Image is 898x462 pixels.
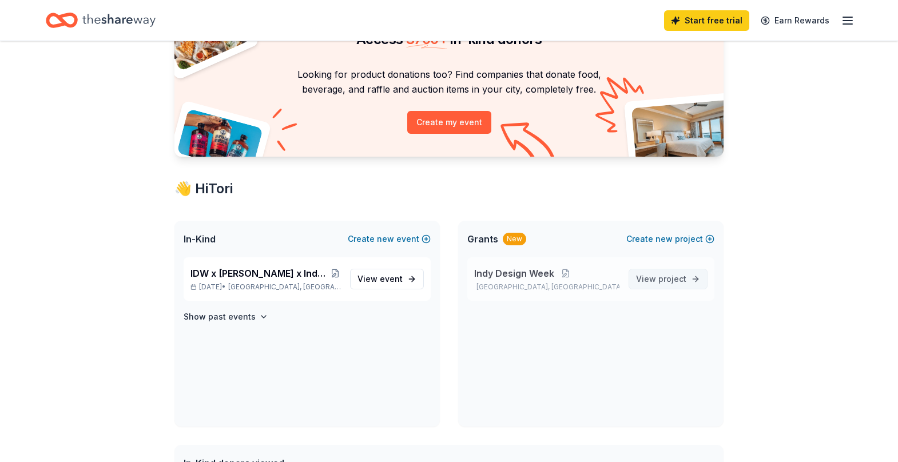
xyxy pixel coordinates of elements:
[184,310,268,324] button: Show past events
[190,282,341,292] p: [DATE] •
[380,274,403,284] span: event
[46,7,156,34] a: Home
[350,269,424,289] a: View event
[184,232,216,246] span: In-Kind
[348,232,431,246] button: Createnewevent
[188,67,710,97] p: Looking for product donations too? Find companies that donate food, beverage, and raffle and auct...
[407,111,491,134] button: Create my event
[629,269,708,289] a: View project
[377,232,394,246] span: new
[174,180,724,198] div: 👋 Hi Tori
[655,232,673,246] span: new
[500,122,558,165] img: Curvy arrow
[474,282,619,292] p: [GEOGRAPHIC_DATA], [GEOGRAPHIC_DATA]
[626,232,714,246] button: Createnewproject
[228,282,341,292] span: [GEOGRAPHIC_DATA], [GEOGRAPHIC_DATA]
[658,274,686,284] span: project
[406,31,447,47] span: 3700 +
[503,233,526,245] div: New
[636,272,686,286] span: View
[754,10,836,31] a: Earn Rewards
[357,272,403,286] span: View
[467,232,498,246] span: Grants
[184,310,256,324] h4: Show past events
[474,266,554,280] span: Indy Design Week
[190,266,329,280] span: IDW x [PERSON_NAME] x Indy Networking Speed Networking
[664,10,749,31] a: Start free trial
